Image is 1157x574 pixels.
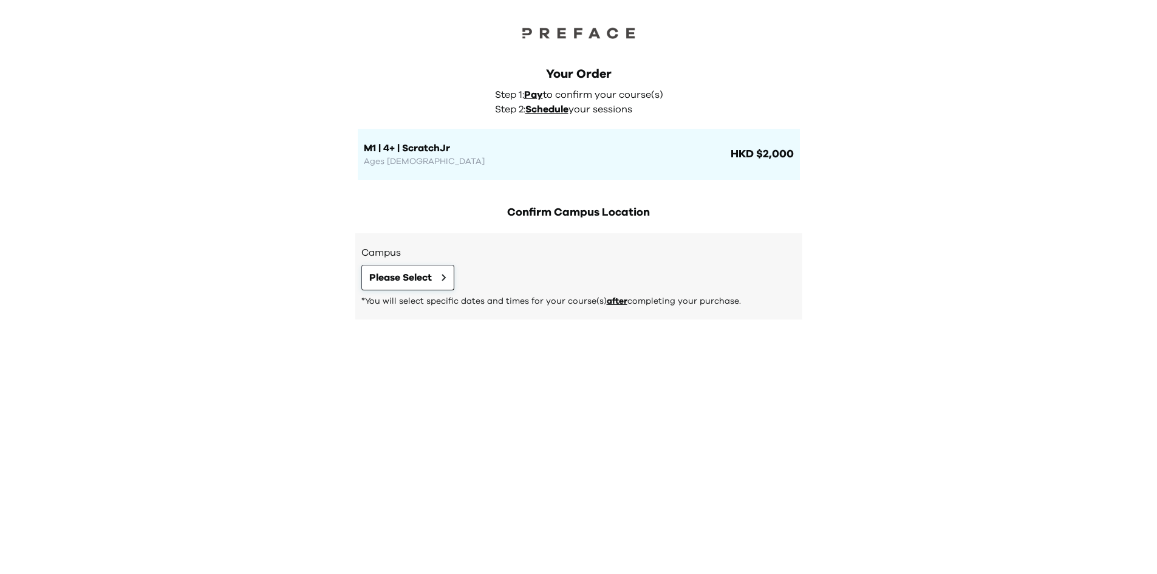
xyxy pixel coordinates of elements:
[364,155,728,168] p: Ages [DEMOGRAPHIC_DATA]
[361,265,454,290] button: Please Select
[361,295,796,307] p: *You will select specific dates and times for your course(s) completing your purchase.
[495,87,670,102] p: Step 1: to confirm your course(s)
[518,24,640,41] img: Preface Logo
[358,66,800,83] div: Your Order
[728,146,794,163] span: HKD $2,000
[355,204,802,221] h2: Confirm Campus Location
[361,245,796,260] h3: Campus
[524,90,543,100] span: Pay
[607,297,627,306] span: after
[369,270,432,285] span: Please Select
[495,102,670,117] p: Step 2: your sessions
[364,141,728,155] h1: M1 | 4+ | ScratchJr
[525,104,568,114] span: Schedule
